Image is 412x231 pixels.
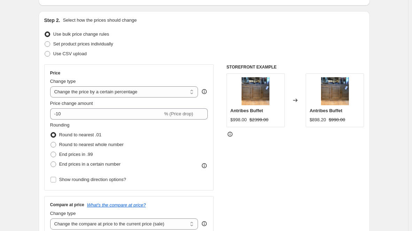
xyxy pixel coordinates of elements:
input: -15 [50,108,163,120]
button: What's the compare at price? [87,202,146,208]
span: Round to nearest whole number [59,142,124,147]
span: Change type [50,211,76,216]
strike: $998.00 [329,116,345,123]
span: End prices in a certain number [59,161,121,167]
h6: STOREFRONT EXAMPLE [227,64,364,70]
span: Set product prices individually [53,41,113,46]
div: help [201,220,208,227]
span: Use bulk price change rules [53,31,109,37]
img: antribes_buffet_80x.jpg [321,77,349,105]
span: Change type [50,79,76,84]
span: End prices in .99 [59,152,93,157]
span: Price change amount [50,101,93,106]
div: $898.20 [310,116,326,123]
div: help [201,88,208,95]
span: Rounding [50,122,70,128]
img: antribes_buffet_80x.jpg [242,77,269,105]
h3: Price [50,70,60,76]
p: Select how the prices should change [63,17,137,24]
span: Round to nearest .01 [59,132,101,137]
span: % (Price drop) [164,111,193,116]
span: Antribes Buffet [310,108,342,113]
span: Show rounding direction options? [59,177,126,182]
div: $998.00 [230,116,247,123]
h3: Compare at price [50,202,84,208]
span: Use CSV upload [53,51,87,56]
strike: $2399.00 [250,116,268,123]
h2: Step 2. [44,17,60,24]
span: Antribes Buffet [230,108,263,113]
